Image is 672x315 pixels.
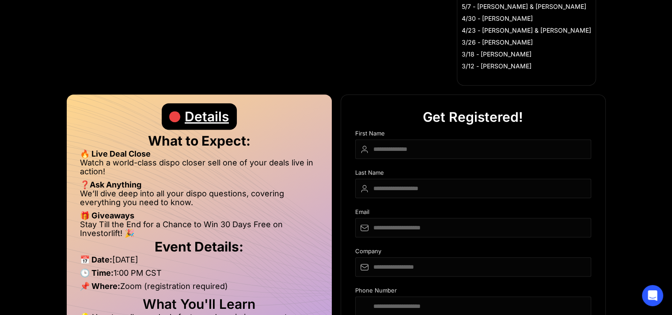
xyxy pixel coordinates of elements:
strong: 🔥 Live Deal Close [80,149,151,158]
li: [DATE] [80,255,319,269]
strong: What to Expect: [148,133,251,149]
strong: ❓Ask Anything [80,180,141,189]
li: 1:00 PM CST [80,269,319,282]
strong: Event Details: [155,239,243,255]
div: Company [355,248,591,257]
div: Details [185,103,229,130]
strong: 🎁 Giveaways [80,211,134,220]
h2: What You'll Learn [80,300,319,308]
li: Watch a world-class dispo closer sell one of your deals live in action! [80,158,319,180]
div: Email [355,209,591,218]
li: Zoom (registration required) [80,282,319,295]
div: First Name [355,130,591,139]
li: We’ll dive deep into all your dispo questions, covering everything you need to know. [80,189,319,211]
strong: 📅 Date: [80,255,112,264]
div: Get Registered! [423,104,523,130]
div: Last Name [355,169,591,179]
div: Open Intercom Messenger [642,285,663,306]
li: Stay Till the End for a Chance to Win 30 Days Free on Investorlift! 🎉 [80,220,319,238]
div: Phone Number [355,287,591,296]
strong: 🕒 Time: [80,268,114,277]
strong: 📌 Where: [80,281,120,291]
